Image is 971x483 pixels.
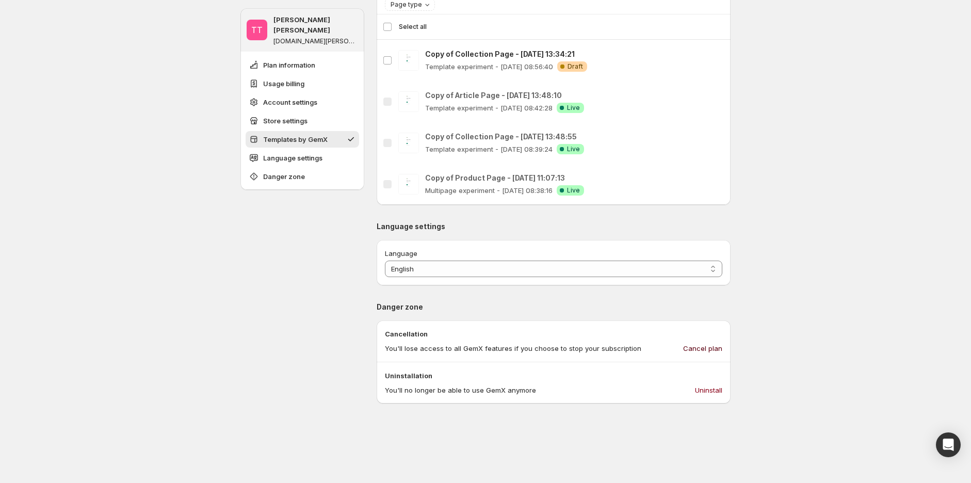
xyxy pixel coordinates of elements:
button: Danger zone [246,168,359,185]
img: Copy of Collection Page - Jul 11, 13:48:55 [398,133,419,153]
button: Language settings [246,150,359,166]
span: Live [567,104,580,112]
span: Live [567,186,580,195]
span: Store settings [263,116,308,126]
p: Copy of Collection Page - [DATE] 13:48:55 [425,132,584,142]
p: Copy of Article Page - [DATE] 13:48:10 [425,90,584,101]
p: Language settings [377,221,731,232]
span: Account settings [263,97,317,107]
span: Page type [391,1,422,9]
text: TT [251,25,263,35]
button: Usage billing [246,75,359,92]
span: Select all [399,23,427,31]
img: Copy of Product Page - Jul 8, 11:07:13 [398,174,419,195]
span: Language settings [263,153,322,163]
p: [PERSON_NAME] [PERSON_NAME] [273,14,358,35]
button: Cancel plan [677,340,729,357]
p: Uninstallation [385,371,722,381]
p: Copy of Product Page - [DATE] 11:07:13 [425,173,584,183]
p: Template experiment - [DATE] 08:39:24 [425,144,553,154]
button: Uninstall [689,382,729,398]
button: Store settings [246,112,359,129]
img: Copy of Collection Page - Jul 11, 13:34:21 [398,50,419,71]
img: Copy of Article Page - Jul 11, 13:48:10 [398,91,419,112]
p: Template experiment - [DATE] 08:42:28 [425,103,553,113]
span: Plan information [263,60,315,70]
button: Account settings [246,94,359,110]
span: Templates by GemX [263,134,328,144]
p: Copy of Collection Page - [DATE] 13:34:21 [425,49,587,59]
div: Open Intercom Messenger [936,432,961,457]
span: Usage billing [263,78,304,89]
p: You'll lose access to all GemX features if you choose to stop your subscription [385,343,641,353]
span: Cancel plan [683,343,722,353]
span: Draft [568,62,583,71]
span: Language [385,249,417,257]
p: You'll no longer be able to use GemX anymore [385,385,536,395]
p: [DOMAIN_NAME][PERSON_NAME] [273,37,358,45]
p: Template experiment - [DATE] 08:56:40 [425,61,553,72]
span: Uninstall [695,385,722,395]
button: Plan information [246,57,359,73]
p: Danger zone [377,302,731,312]
span: Danger zone [263,171,305,182]
span: Tanya Tanya [247,20,267,40]
p: Cancellation [385,329,722,339]
p: Multipage experiment - [DATE] 08:38:16 [425,185,553,196]
button: Templates by GemX [246,131,359,148]
span: Live [567,145,580,153]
